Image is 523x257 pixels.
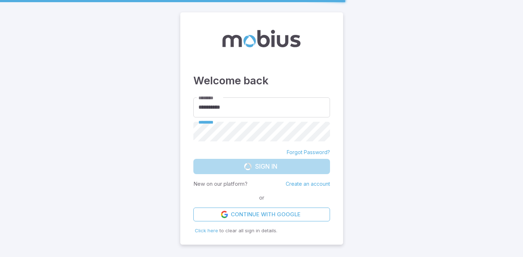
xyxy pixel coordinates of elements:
[193,208,330,221] a: Continue with Google
[287,149,330,156] a: Forgot Password?
[286,181,330,187] a: Create an account
[193,73,330,89] h3: Welcome back
[257,194,266,202] span: or
[195,227,329,234] p: to clear all sign in details.
[193,180,248,188] p: New on our platform?
[195,228,218,233] span: Click here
